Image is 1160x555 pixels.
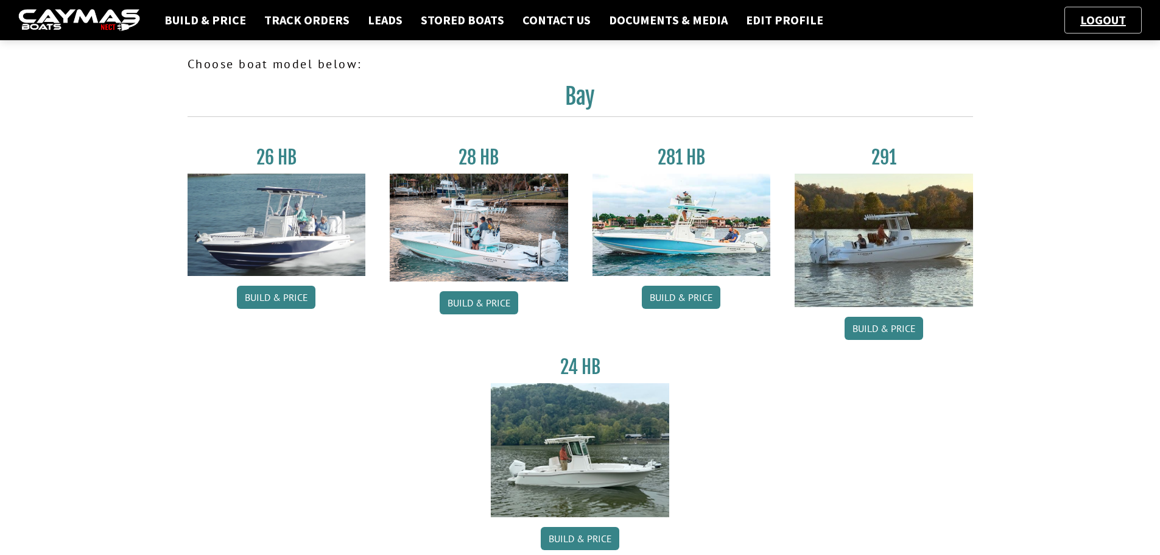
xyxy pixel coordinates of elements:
h3: 26 HB [188,146,366,169]
a: Build & Price [642,286,720,309]
a: Contact Us [516,12,597,28]
img: 24_HB_thumbnail.jpg [491,383,669,517]
a: Build & Price [541,527,619,550]
img: 28-hb-twin.jpg [592,174,771,276]
img: caymas-dealer-connect-2ed40d3bc7270c1d8d7ffb4b79bf05adc795679939227970def78ec6f6c03838.gif [18,9,140,32]
p: Choose boat model below: [188,55,973,73]
a: Logout [1074,12,1132,27]
h3: 281 HB [592,146,771,169]
a: Stored Boats [415,12,510,28]
a: Build & Price [158,12,252,28]
a: Documents & Media [603,12,734,28]
h2: Bay [188,83,973,117]
a: Edit Profile [740,12,829,28]
a: Build & Price [237,286,315,309]
a: Build & Price [440,291,518,314]
img: 291_Thumbnail.jpg [795,174,973,307]
img: 28_hb_thumbnail_for_caymas_connect.jpg [390,174,568,281]
a: Track Orders [258,12,356,28]
a: Build & Price [845,317,923,340]
img: 26_new_photo_resized.jpg [188,174,366,276]
h3: 291 [795,146,973,169]
h3: 24 HB [491,356,669,378]
a: Leads [362,12,409,28]
h3: 28 HB [390,146,568,169]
